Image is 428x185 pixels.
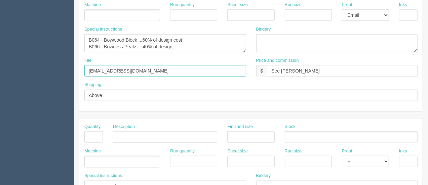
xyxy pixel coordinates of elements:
[285,2,302,8] label: Run size
[84,2,101,8] label: Machine
[256,173,271,179] label: Bindery
[170,2,195,8] label: Run quantity
[84,148,101,154] label: Machine
[113,124,135,130] label: Description
[84,57,91,64] label: File
[256,65,267,77] div: $
[84,173,122,179] label: Special instructions
[399,148,407,154] label: Inks
[84,34,246,52] textarea: B064 - Bowwood Block ...60% of design cost B066 - Bowness Peaks....40% of design
[227,2,248,8] label: Sheet size
[84,124,101,130] label: Quantity
[285,148,302,154] label: Run size
[256,26,271,33] label: Bindery
[285,124,296,130] label: Stock
[342,2,352,8] label: Proof
[170,148,195,154] label: Run quantity
[227,148,248,154] label: Sheet size
[227,124,253,130] label: Finished size
[84,82,102,88] label: Shipping
[84,26,122,33] label: Special instructions
[256,57,299,64] label: Price and commission
[399,2,407,8] label: Inks
[342,148,352,154] label: Proof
